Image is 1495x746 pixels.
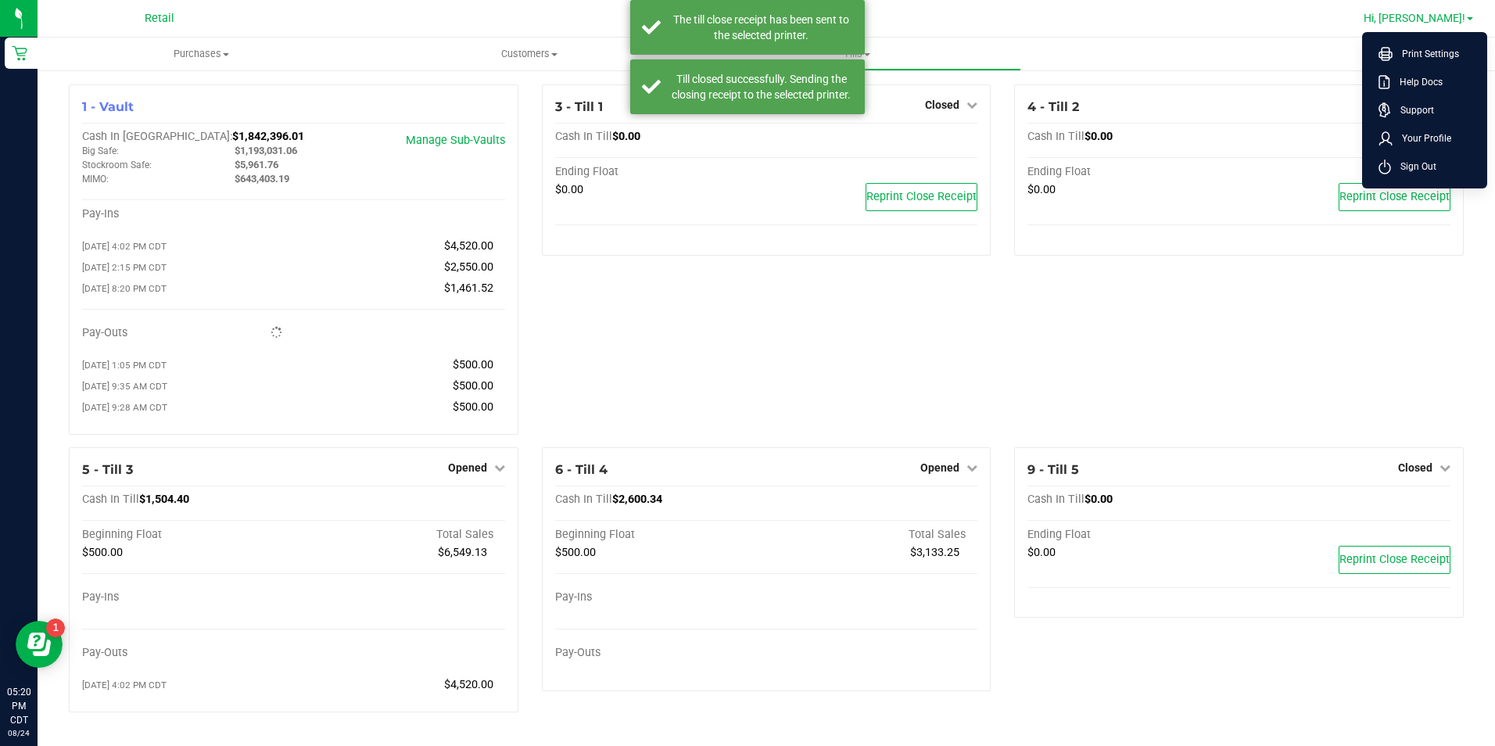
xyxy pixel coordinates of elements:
[1391,159,1436,174] span: Sign Out
[910,546,959,559] span: $3,133.25
[82,283,167,294] span: [DATE] 8:20 PM CDT
[82,402,167,413] span: [DATE] 9:28 AM CDT
[38,38,365,70] a: Purchases
[82,528,293,542] div: Beginning Float
[453,379,493,393] span: $500.00
[1027,165,1239,179] div: Ending Float
[293,528,504,542] div: Total Sales
[612,130,640,143] span: $0.00
[235,159,278,170] span: $5,961.76
[1027,546,1056,559] span: $0.00
[453,358,493,371] span: $500.00
[453,400,493,414] span: $500.00
[1378,102,1477,118] a: Support
[7,685,30,727] p: 05:20 PM CDT
[82,680,167,690] span: [DATE] 4:02 PM CDT
[235,173,289,185] span: $643,403.19
[866,183,977,211] button: Reprint Close Receipt
[82,174,109,185] span: MIMO:
[1339,190,1450,203] span: Reprint Close Receipt
[555,99,603,114] span: 3 - Till 1
[1393,46,1459,62] span: Print Settings
[82,262,167,273] span: [DATE] 2:15 PM CDT
[866,190,977,203] span: Reprint Close Receipt
[1027,493,1085,506] span: Cash In Till
[1398,461,1432,474] span: Closed
[1391,102,1434,118] span: Support
[925,99,959,111] span: Closed
[366,47,692,61] span: Customers
[1366,152,1483,181] li: Sign Out
[82,381,167,392] span: [DATE] 9:35 AM CDT
[555,493,612,506] span: Cash In Till
[16,621,63,668] iframe: Resource center
[82,99,134,114] span: 1 - Vault
[82,241,167,252] span: [DATE] 4:02 PM CDT
[7,727,30,739] p: 08/24
[82,160,152,170] span: Stockroom Safe:
[1378,74,1477,90] a: Help Docs
[1339,553,1450,566] span: Reprint Close Receipt
[669,71,853,102] div: Till closed successfully. Sending the closing receipt to the selected printer.
[920,461,959,474] span: Opened
[1339,183,1450,211] button: Reprint Close Receipt
[1027,130,1085,143] span: Cash In Till
[82,207,293,221] div: Pay-Ins
[444,260,493,274] span: $2,550.00
[448,461,487,474] span: Opened
[766,528,977,542] div: Total Sales
[555,528,766,542] div: Beginning Float
[555,546,596,559] span: $500.00
[1027,99,1079,114] span: 4 - Till 2
[1027,462,1079,477] span: 9 - Till 5
[555,590,766,604] div: Pay-Ins
[82,145,119,156] span: Big Safe:
[1393,131,1451,146] span: Your Profile
[1085,130,1113,143] span: $0.00
[232,130,304,143] span: $1,842,396.01
[1085,493,1113,506] span: $0.00
[555,462,608,477] span: 6 - Till 4
[555,646,766,660] div: Pay-Outs
[139,493,189,506] span: $1,504.40
[1339,546,1450,574] button: Reprint Close Receipt
[444,282,493,295] span: $1,461.52
[444,239,493,253] span: $4,520.00
[555,183,583,196] span: $0.00
[1364,12,1465,24] span: Hi, [PERSON_NAME]!
[1390,74,1443,90] span: Help Docs
[438,546,487,559] span: $6,549.13
[669,12,853,43] div: The till close receipt has been sent to the selected printer.
[1027,183,1056,196] span: $0.00
[612,493,662,506] span: $2,600.34
[82,590,293,604] div: Pay-Ins
[235,145,297,156] span: $1,193,031.06
[82,546,123,559] span: $500.00
[555,130,612,143] span: Cash In Till
[38,47,365,61] span: Purchases
[82,130,232,143] span: Cash In [GEOGRAPHIC_DATA]:
[406,134,505,147] a: Manage Sub-Vaults
[444,678,493,691] span: $4,520.00
[46,619,65,637] iframe: Resource center unread badge
[12,45,27,61] inline-svg: Retail
[82,326,293,340] div: Pay-Outs
[555,165,766,179] div: Ending Float
[145,12,174,25] span: Retail
[82,646,293,660] div: Pay-Outs
[82,493,139,506] span: Cash In Till
[82,462,133,477] span: 5 - Till 3
[365,38,693,70] a: Customers
[82,360,167,371] span: [DATE] 1:05 PM CDT
[1027,528,1239,542] div: Ending Float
